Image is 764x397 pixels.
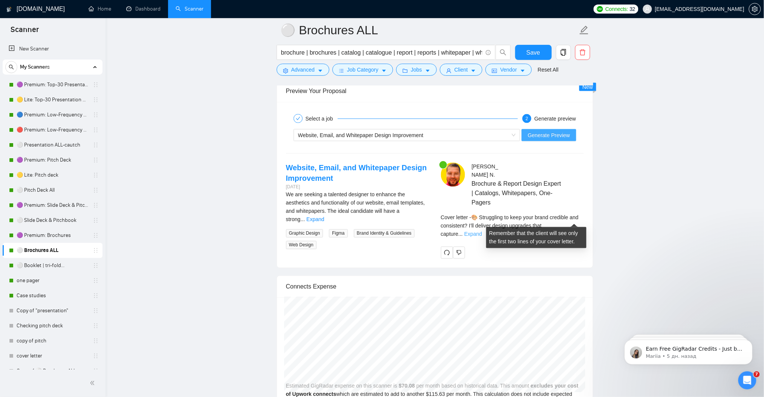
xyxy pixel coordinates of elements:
[738,371,756,389] iframe: Intercom live chat
[630,5,635,13] span: 32
[17,168,88,183] a: 🟡 Lite: Pitch deck
[575,45,590,60] button: delete
[5,24,45,40] span: Scanner
[93,127,99,133] span: holder
[455,66,468,74] span: Client
[3,60,103,394] li: My Scanners
[381,68,387,73] span: caret-down
[93,82,99,88] span: holder
[17,137,88,153] a: ⚪ Presentation ALL-cautch
[403,68,408,73] span: folder
[522,129,576,141] button: Generate Preview
[527,48,540,57] span: Save
[579,25,589,35] span: edit
[93,263,99,269] span: holder
[283,68,288,73] span: setting
[17,213,88,228] a: ⚪ Slide Deck & Pitchbook
[17,363,88,379] a: Copy of ⚪ Brochures ALL
[446,68,452,73] span: user
[17,243,88,258] a: ⚪ Brochures ALL
[411,66,422,74] span: Jobs
[456,250,462,256] span: dislike
[496,49,510,56] span: search
[93,278,99,284] span: holder
[441,215,579,237] span: Cover letter - 🎨 Struggling to keep your brand credible and consistent? I’ll deliver design upgra...
[17,258,88,273] a: ⚪ Booklet | tri-fold...
[286,241,317,249] span: Web Design
[471,68,476,73] span: caret-down
[749,3,761,15] button: setting
[306,217,324,223] a: Expand
[286,191,429,224] div: We are seeking a talented designer to enhance the aesthetics and functionality of our website, em...
[526,116,528,121] span: 2
[17,348,88,363] a: cover letter
[441,163,465,187] img: c17XH_OUkR7nex4Zgaw-_52SvVSmxBNxRpbcbab6PLDZCmEExCi9R22d2WRFXH5ZBT
[453,247,465,259] button: dislike
[93,308,99,314] span: holder
[17,77,88,92] a: 🟣 Premium: Top-30 Presentation Keywords
[93,112,99,118] span: holder
[17,183,88,198] a: ⚪ Pitch Deck All
[749,6,761,12] a: setting
[645,6,650,12] span: user
[441,250,453,256] span: redo
[754,371,760,377] span: 7
[17,273,88,288] a: one pager
[441,247,453,259] button: redo
[93,142,99,148] span: holder
[93,172,99,178] span: holder
[6,3,12,15] img: logo
[17,303,88,318] a: Copy of "presentation"
[492,68,497,73] span: idcard
[6,64,17,70] span: search
[485,64,531,76] button: idcardVendorcaret-down
[17,153,88,168] a: 🟣 Premium: Pitch Deck
[458,231,463,237] span: ...
[528,131,570,139] span: Generate Preview
[126,6,161,12] a: dashboardDashboard
[286,164,427,183] a: Website, Email, and Whitepaper Design Improvement
[286,276,584,298] div: Connects Expense
[93,202,99,208] span: holder
[93,97,99,103] span: holder
[298,132,424,138] span: Website, Email, and Whitepaper Design Improvement
[93,293,99,299] span: holder
[90,379,97,387] span: double-left
[281,48,482,57] input: Search Freelance Jobs...
[538,66,559,74] a: Reset All
[93,247,99,253] span: holder
[93,157,99,163] span: holder
[500,66,517,74] span: Vendor
[534,114,576,123] div: Generate preview
[576,49,590,56] span: delete
[93,338,99,344] span: holder
[17,198,88,213] a: 🟣 Premium: Slide Deck & Pitchbook
[613,324,764,377] iframe: Intercom notifications сообщение
[440,64,483,76] button: userClientcaret-down
[520,68,525,73] span: caret-down
[9,41,96,56] a: New Scanner
[464,231,482,237] a: Expand
[93,232,99,238] span: holder
[286,80,584,102] div: Preview Your Proposal
[89,6,111,12] a: homeHome
[329,229,348,238] span: Figma
[17,318,88,333] a: Checking pitch deck
[332,64,393,76] button: barsJob Categorycaret-down
[281,21,578,40] input: Scanner name...
[472,179,561,208] span: Brochure & Report Design Expert | Catalogs, Whitepapers, One-Pagers
[300,217,305,223] span: ...
[306,114,338,123] div: Select a job
[286,229,323,238] span: Graphic Design
[472,164,498,178] span: [PERSON_NAME] N .
[17,288,88,303] a: Case studies
[347,66,378,74] span: Job Category
[496,45,511,60] button: search
[556,45,571,60] button: copy
[515,45,552,60] button: Save
[339,68,344,73] span: bars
